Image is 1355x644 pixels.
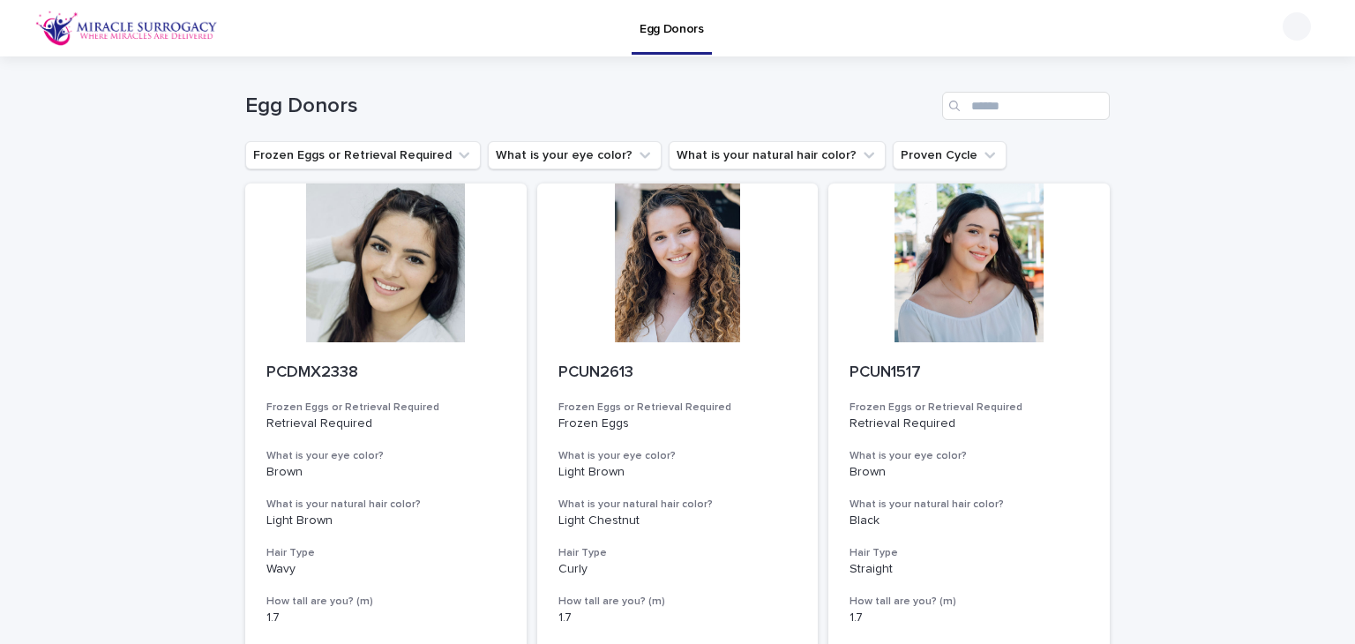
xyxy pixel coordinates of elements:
[850,465,1089,480] p: Brown
[266,416,505,431] p: Retrieval Required
[893,141,1007,169] button: Proven Cycle
[558,546,797,560] h3: Hair Type
[488,141,662,169] button: What is your eye color?
[35,11,218,46] img: OiFFDOGZQuirLhrlO1ag
[850,562,1089,577] p: Straight
[266,401,505,415] h3: Frozen Eggs or Retrieval Required
[266,595,505,609] h3: How tall are you? (m)
[558,363,797,383] p: PCUN2613
[850,401,1089,415] h3: Frozen Eggs or Retrieval Required
[850,498,1089,512] h3: What is your natural hair color?
[245,94,935,119] h1: Egg Donors
[266,363,505,383] p: PCDMX2338
[558,416,797,431] p: Frozen Eggs
[850,416,1089,431] p: Retrieval Required
[558,498,797,512] h3: What is your natural hair color?
[850,546,1089,560] h3: Hair Type
[942,92,1110,120] input: Search
[558,610,797,625] p: 1.7
[266,498,505,512] h3: What is your natural hair color?
[266,610,505,625] p: 1.7
[850,363,1089,383] p: PCUN1517
[266,465,505,480] p: Brown
[850,513,1089,528] p: Black
[245,141,481,169] button: Frozen Eggs or Retrieval Required
[266,546,505,560] h3: Hair Type
[558,449,797,463] h3: What is your eye color?
[266,562,505,577] p: Wavy
[558,595,797,609] h3: How tall are you? (m)
[850,610,1089,625] p: 1.7
[558,513,797,528] p: Light Chestnut
[850,595,1089,609] h3: How tall are you? (m)
[850,449,1089,463] h3: What is your eye color?
[266,513,505,528] p: Light Brown
[669,141,886,169] button: What is your natural hair color?
[558,465,797,480] p: Light Brown
[266,449,505,463] h3: What is your eye color?
[558,562,797,577] p: Curly
[558,401,797,415] h3: Frozen Eggs or Retrieval Required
